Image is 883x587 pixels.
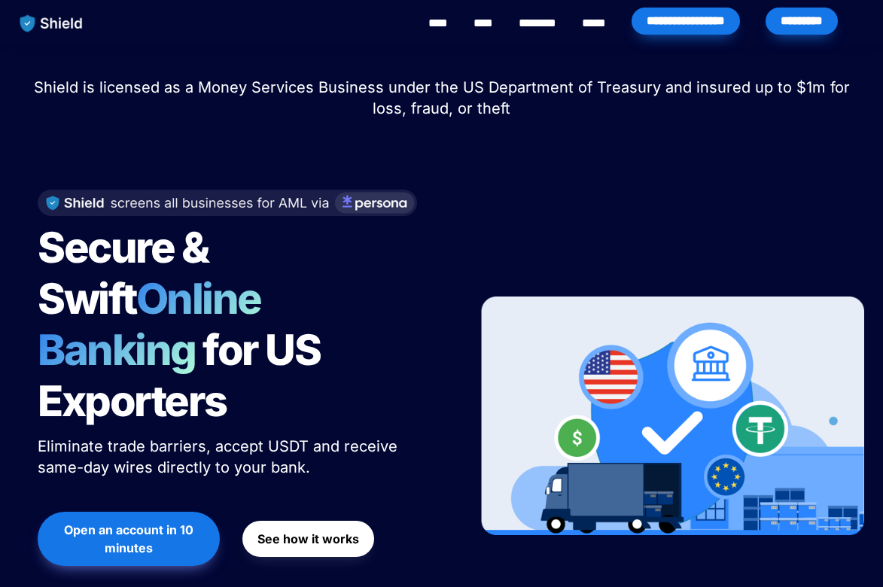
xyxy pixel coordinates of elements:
span: Shield is licensed as a Money Services Business under the US Department of Treasury and insured u... [34,78,854,117]
span: Eliminate trade barriers, accept USDT and receive same-day wires directly to your bank. [38,437,402,476]
a: See how it works [242,513,374,564]
button: Open an account in 10 minutes [38,512,220,566]
span: Online Banking [38,273,276,376]
button: See how it works [242,521,374,557]
strong: See how it works [257,531,359,546]
span: for US Exporters [38,324,327,427]
strong: Open an account in 10 minutes [64,522,196,555]
a: Open an account in 10 minutes [38,504,220,573]
span: Secure & Swift [38,222,215,324]
img: website logo [13,8,90,39]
